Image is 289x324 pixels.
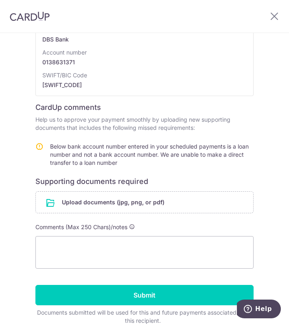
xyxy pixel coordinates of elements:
span: 0138631371 [42,58,247,66]
span: Account number [42,48,247,57]
h6: CardUp comments [35,103,254,112]
span: Comments (Max 250 Chars)/notes [35,223,127,230]
p: Help us to approve your payment smoothly by uploading new supporting documents that includes the ... [35,116,254,132]
span: DBS Bank [42,35,247,44]
div: Upload documents (jpg, png, or pdf) [35,191,254,213]
iframe: Opens a widget where you can find more information [237,300,281,320]
img: CardUp [10,11,50,21]
span: SWIFT/BIC Code [42,71,247,79]
h6: Supporting documents required [35,177,254,186]
span: Below bank account number entered in your scheduled payments is a loan number and not a bank acco... [50,143,249,166]
input: Submit [35,285,254,305]
span: [SWIFT_CODE] [42,81,247,89]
